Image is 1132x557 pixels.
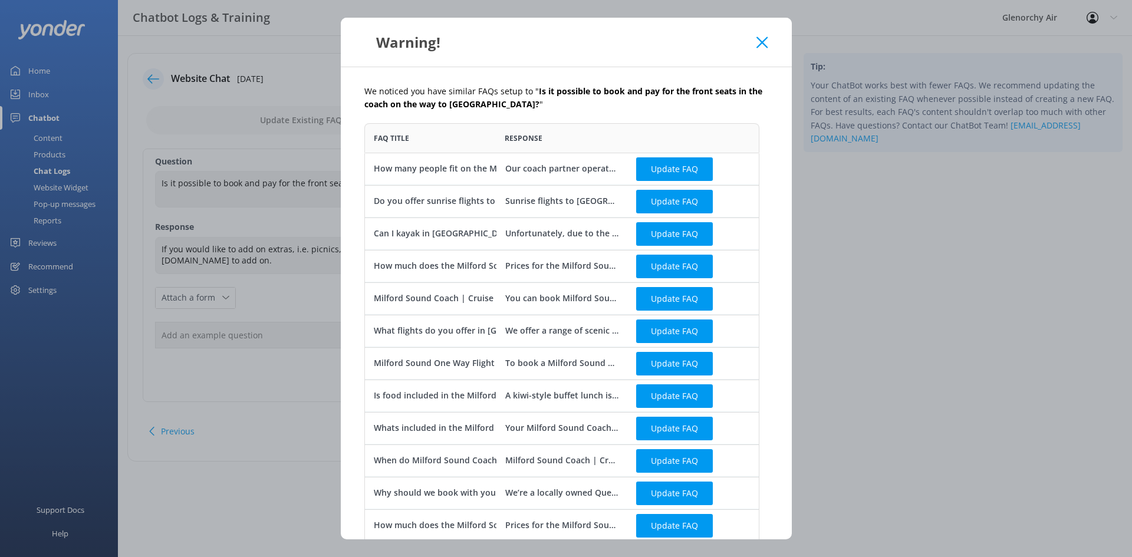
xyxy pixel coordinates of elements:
[374,324,571,337] div: What flights do you offer in [GEOGRAPHIC_DATA]
[374,162,578,175] div: How many people fit on the Milford Sound Coach?
[505,421,618,434] div: Your Milford Sound Coach | Cruise | Fly includes a scenic coach journey, nature cruise with a buf...
[364,185,759,217] div: row
[636,286,713,310] button: Update FAQ
[374,195,585,207] div: Do you offer sunrise flights to [GEOGRAPHIC_DATA]?
[364,250,759,282] div: row
[505,357,618,370] div: To book a Milford Sound One Way Flight, fill out the form at [URL][DOMAIN_NAME] and we’ll be in t...
[636,222,713,245] button: Update FAQ
[364,153,759,185] div: row
[636,481,713,505] button: Update FAQ
[364,444,759,477] div: row
[364,380,759,412] div: row
[374,227,519,240] div: Can I kayak in [GEOGRAPHIC_DATA]?
[364,217,759,250] div: row
[374,389,607,402] div: Is food included in the Milford Sound Coach | Cruise | Fly
[505,389,618,402] div: A kiwi-style buffet lunch is included with the Milford Sound Coach | Cruise | Fly. It includes a ...
[505,292,618,305] div: You can book Milford Sound Coach | Cruise | Fly online at [URL][DOMAIN_NAME]. This trip is on req...
[364,85,762,110] b: Is it possible to book and pay for the front seats in the coach on the way to [GEOGRAPHIC_DATA]?
[364,315,759,347] div: row
[374,259,617,272] div: How much does the Milford Sound Coach | Cruise | Fly cost
[505,195,618,207] div: Sunrise flights to [GEOGRAPHIC_DATA] are available on request. Please Contact Us. Typically, we’d...
[364,477,759,509] div: row
[756,37,768,48] button: Close
[636,513,713,537] button: Update FAQ
[505,162,618,175] div: Our coach partner operates a 48 seat vehicle travelling into [GEOGRAPHIC_DATA]. The Coach has exp...
[636,254,713,278] button: Update FAQ
[636,319,713,342] button: Update FAQ
[364,412,759,444] div: row
[505,519,618,532] div: Prices for the Milford Sound Fly | Cruise | Fly start from NZ$669 for adults, NZ$519 for children...
[636,351,713,375] button: Update FAQ
[636,449,713,472] button: Update FAQ
[374,519,603,532] div: How much does the Milford Sound Fly | Cruise | Fly cost
[505,133,542,144] span: Response
[364,85,768,111] p: We noticed you have similar FAQs setup to " "
[364,509,759,542] div: row
[505,227,618,240] div: Unfortunately, due to the length and timing of the Kayaking experience, it doesn't align with our...
[636,157,713,180] button: Update FAQ
[374,454,603,467] div: When do Milford Sound Coach | Cruise | Fly trips depart
[374,292,617,305] div: Milford Sound Coach | Cruise | Fly bookings and availability
[374,133,409,144] span: FAQ Title
[364,282,759,315] div: row
[374,421,605,434] div: Whats included in the Milford Sound Coach | Cruise | Fly
[505,324,618,337] div: We offer a range of scenic flights to [GEOGRAPHIC_DATA], including options to cruise, explore on ...
[364,347,759,380] div: row
[505,454,618,467] div: Milford Sound Coach | Cruise | Fly departures run year-round, with the coach leaving [GEOGRAPHIC_...
[636,416,713,440] button: Update FAQ
[636,384,713,407] button: Update FAQ
[505,486,618,499] div: We’re a locally owned Queenstown company known for turning flights into unforgettable adventures,...
[364,32,757,52] div: Warning!
[636,189,713,213] button: Update FAQ
[374,357,598,370] div: Milford Sound One Way Flight bookings and availability
[505,259,618,272] div: Prices for the Milford Sound Coach | Cruise | Fly start at NZ$779 for adults, [GEOGRAPHIC_DATA]$5...
[374,486,496,499] div: Why should we book with you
